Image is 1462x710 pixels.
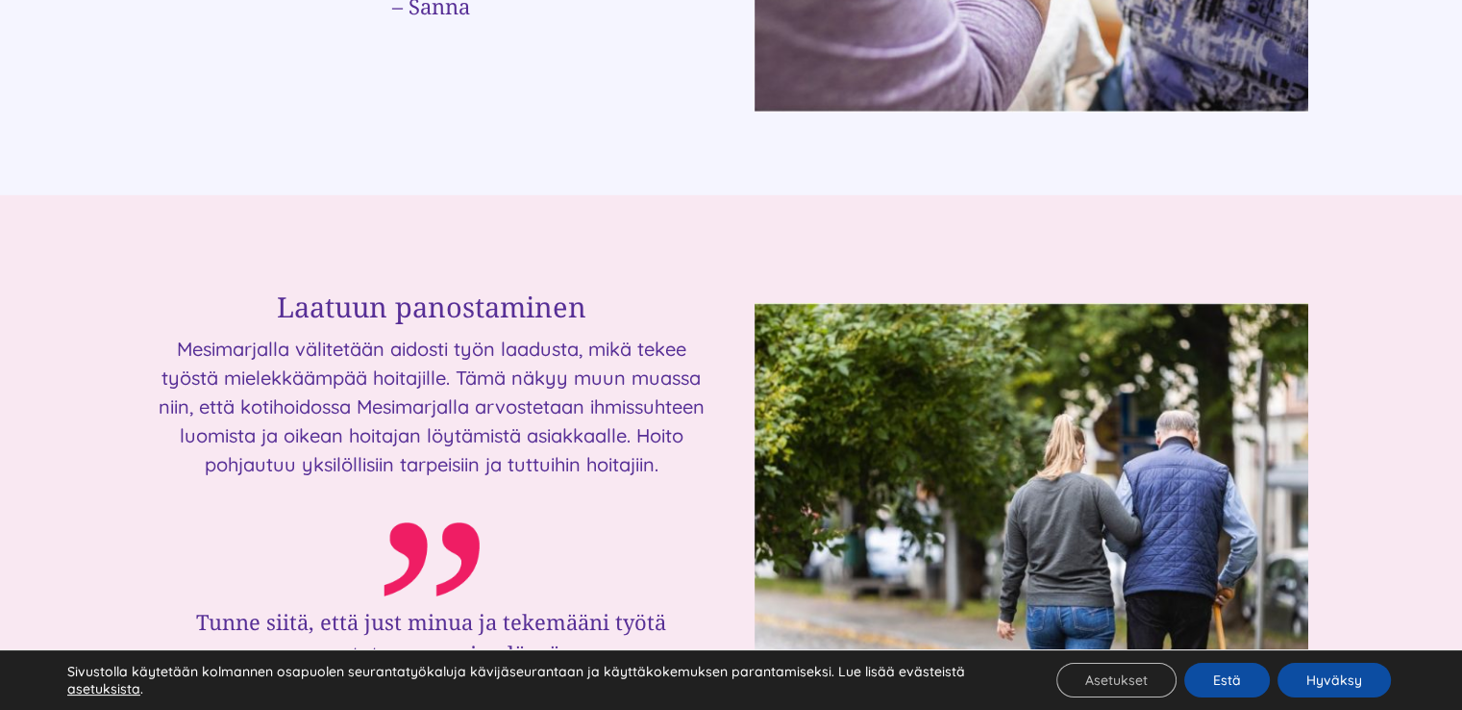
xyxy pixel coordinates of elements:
button: Asetukset [1056,663,1177,697]
button: Hyväksy [1277,663,1391,697]
button: asetuksista [67,680,140,697]
button: Estä [1184,663,1270,697]
p: Sivustolla käytetään kolmannen osapuolen seurantatyökaluja kävijäseurantaan ja käyttäkokemuksen p... [67,663,1008,697]
h3: Tunne siitä, että just minua ja tekemääni työtä arvostetaan, on aina läsnä. [155,606,708,670]
h2: Laatuun panostaminen [155,289,708,325]
p: Mesimarjalla välitetään aidosti työn laadusta, mikä tekee työstä mielekkäämpää hoitajille. Tämä n... [155,335,708,479]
